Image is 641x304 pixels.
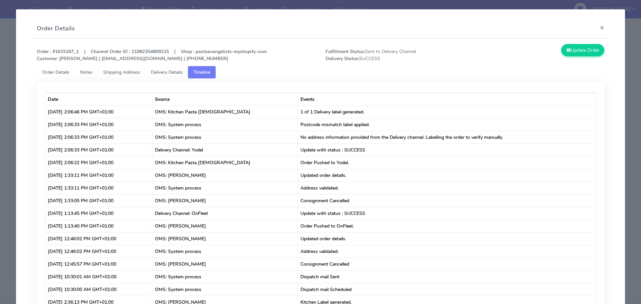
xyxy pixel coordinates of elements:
td: Address validated. [298,182,596,194]
td: Updated order details. [298,169,596,182]
span: Shipping Address [103,69,140,75]
td: OMS: System process [152,270,298,283]
td: OMS: [PERSON_NAME] [152,194,298,207]
button: Close [595,19,610,36]
td: Delivery Channel: OnFleet [152,207,298,220]
strong: Delivery Status: [326,55,359,62]
td: OMS: [PERSON_NAME] [152,220,298,232]
td: [DATE] 1:33:05 PM GMT+01:00 [45,194,152,207]
td: No address information provided from the Delivery channel. Labelling the order to verify manually [298,131,596,143]
td: Order Pushed to Yodel. [298,156,596,169]
td: Dispatch mail Scheduled [298,283,596,296]
span: Notes [80,69,92,75]
td: [DATE] 2:06:33 PM GMT+01:00 [45,131,152,143]
span: Order Details [42,69,69,75]
td: OMS: Kitchen Pasta [DEMOGRAPHIC_DATA] [152,156,298,169]
td: OMS: [PERSON_NAME] [152,169,298,182]
td: [DATE] 10:30:00 AM GMT+01:00 [45,283,152,296]
span: Sent to Delivery Channel SUCCESS [320,48,465,62]
span: Delivery Details [151,69,183,75]
td: OMS: System process [152,245,298,258]
td: [DATE] 2:06:33 PM GMT+01:00 [45,143,152,156]
td: Delivery Channel: Yodel [152,143,298,156]
td: [DATE] 12:46:02 PM GMT+01:00 [45,232,152,245]
td: Consignment Cancelled [298,258,596,270]
th: Events [298,93,596,105]
td: 1 of 1 Delivery label generated. [298,105,596,118]
strong: Customer : [37,55,59,62]
td: OMS: System process [152,131,298,143]
td: Update with status : SUCCESS [298,207,596,220]
td: [DATE] 12:46:02 PM GMT+01:00 [45,245,152,258]
th: Date [45,93,152,105]
td: Dispatch mail Sent [298,270,596,283]
td: OMS: Kitchen Pasta [DEMOGRAPHIC_DATA] [152,105,298,118]
th: Source [152,93,298,105]
strong: Order : #1615187_1 | Channel Order ID : 11982354809215 | Shop : pastaevangelists-myshopify-com [P... [37,48,267,62]
td: Address validated. [298,245,596,258]
td: Consignment Cancelled [298,194,596,207]
td: OMS: System process [152,118,298,131]
td: [DATE] 10:30:01 AM GMT+01:00 [45,270,152,283]
strong: Fulfillment Status: [326,48,365,55]
td: [DATE] 1:13:45 PM GMT+01:00 [45,207,152,220]
td: Order Pushed to OnFleet. [298,220,596,232]
td: [DATE] 2:06:33 PM GMT+01:00 [45,118,152,131]
td: OMS: System process [152,283,298,296]
td: [DATE] 2:06:46 PM GMT+01:00 [45,105,152,118]
td: OMS: [PERSON_NAME] [152,232,298,245]
td: Update with status : SUCCESS [298,143,596,156]
td: [DATE] 1:33:11 PM GMT+01:00 [45,182,152,194]
ul: Tabs [37,66,605,78]
td: [DATE] 1:13:40 PM GMT+01:00 [45,220,152,232]
span: Timeline [193,69,210,75]
td: Updated order details. [298,232,596,245]
h4: Order Details [37,24,75,33]
td: OMS: System process [152,182,298,194]
td: [DATE] 2:06:22 PM GMT+01:00 [45,156,152,169]
button: Update Order [561,44,605,56]
td: [DATE] 1:33:11 PM GMT+01:00 [45,169,152,182]
td: Postcode mismatch label applied. [298,118,596,131]
td: [DATE] 12:45:57 PM GMT+01:00 [45,258,152,270]
td: OMS: [PERSON_NAME] [152,258,298,270]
